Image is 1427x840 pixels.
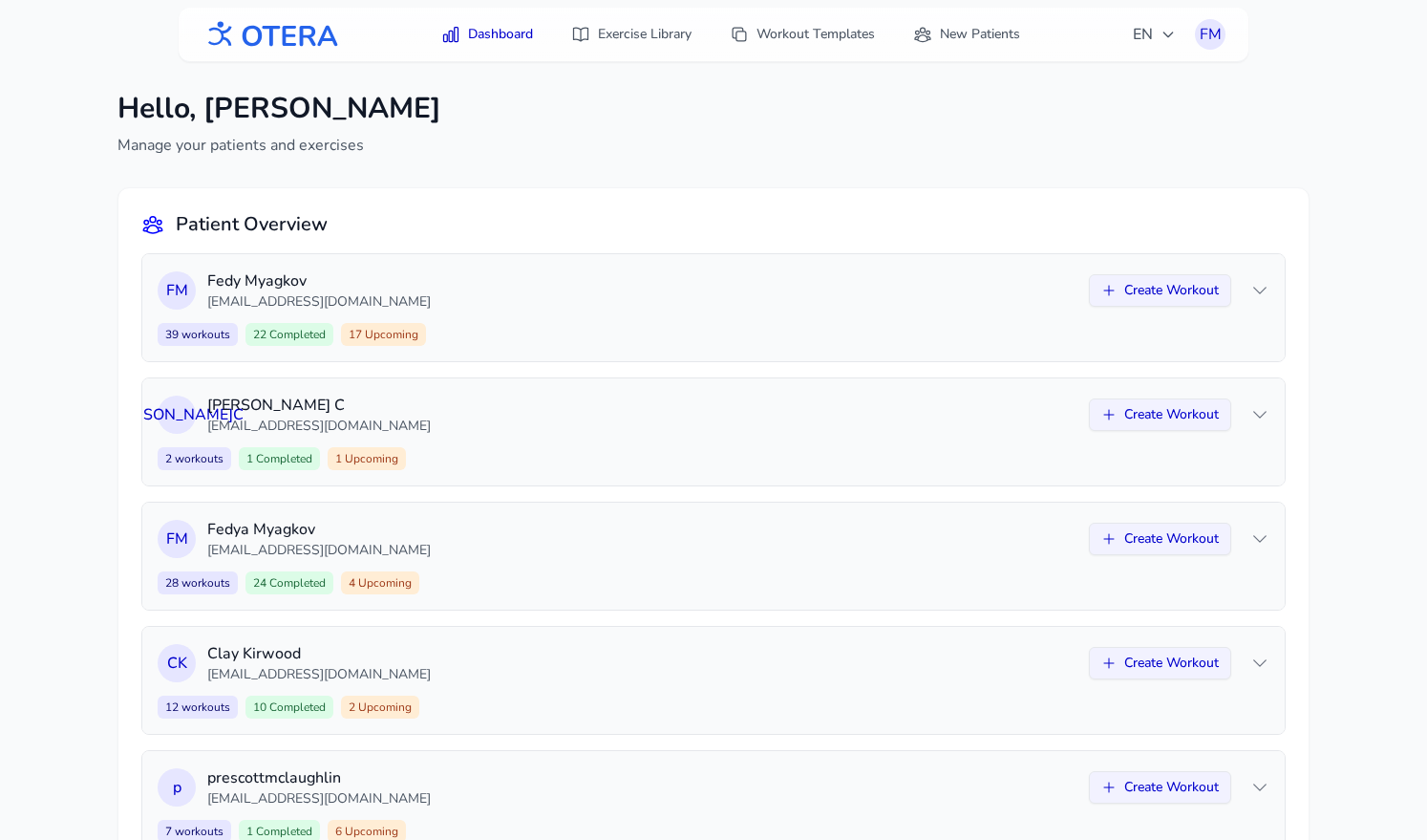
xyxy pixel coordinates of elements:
button: Create Workout [1089,274,1231,307]
span: Completed [253,451,312,466]
p: Manage your patients and exercises [117,134,441,157]
p: [EMAIL_ADDRESS][DOMAIN_NAME] [207,665,1077,684]
p: [PERSON_NAME] С [207,394,1077,417]
button: FM [1195,19,1225,50]
span: 2 [158,447,231,470]
span: workouts [179,327,230,342]
span: F M [166,279,188,302]
a: Workout Templates [718,17,886,52]
span: Upcoming [355,575,412,591]
span: Upcoming [342,824,398,839]
span: p [173,776,181,799]
a: New Patients [902,17,1032,52]
span: [PERSON_NAME] С [110,403,244,426]
span: C K [167,652,187,675]
span: Completed [266,575,326,591]
span: F M [166,528,188,550]
span: EN [1133,23,1176,46]
h2: Patient Overview [176,211,328,238]
span: Completed [266,327,326,342]
h1: Hello, [PERSON_NAME] [117,92,441,126]
span: 22 [245,323,333,346]
p: [EMAIL_ADDRESS][DOMAIN_NAME] [207,292,1077,312]
span: Upcoming [362,327,418,342]
span: 1 [239,447,320,470]
p: prescottmclaughlin [207,766,1077,789]
a: Dashboard [430,17,544,52]
span: Completed [253,824,312,839]
span: 24 [245,571,333,594]
p: Fedy Myagkov [207,269,1077,292]
p: [EMAIL_ADDRESS][DOMAIN_NAME] [207,417,1077,436]
span: 10 [245,696,333,719]
button: Create Workout [1089,771,1231,804]
span: Upcoming [355,700,412,715]
button: Create Workout [1089,647,1231,679]
span: workouts [179,575,230,591]
span: workouts [179,700,230,715]
span: 39 [158,323,238,346]
p: Fedya Myagkov [207,518,1077,541]
span: 28 [158,571,238,594]
span: 4 [341,571,419,594]
button: Create Workout [1089,523,1231,555]
button: Create Workout [1089,398,1231,431]
p: [EMAIL_ADDRESS][DOMAIN_NAME] [207,541,1077,560]
span: 2 [341,696,419,719]
span: workouts [172,824,224,839]
span: 1 [328,447,406,470]
span: 12 [158,696,238,719]
span: workouts [172,451,224,466]
span: 17 [341,323,426,346]
span: Upcoming [342,451,398,466]
span: Completed [266,700,326,715]
a: Exercise Library [560,17,703,52]
img: OTERA logo [202,13,339,56]
button: EN [1121,15,1187,54]
p: [EMAIL_ADDRESS][DOMAIN_NAME] [207,789,1077,808]
p: Clay Kirwood [207,642,1077,665]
